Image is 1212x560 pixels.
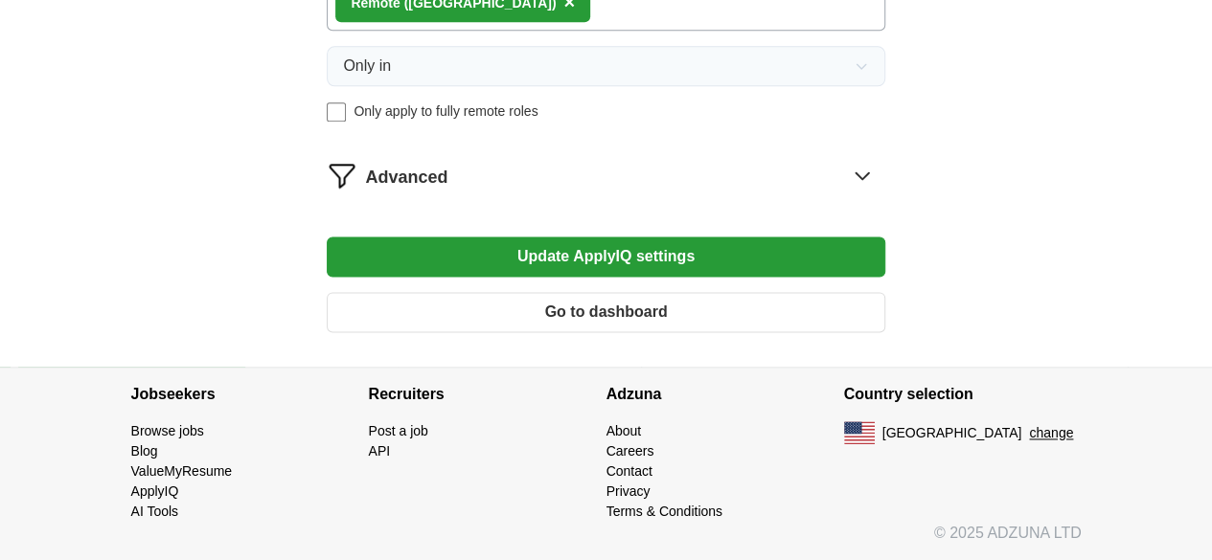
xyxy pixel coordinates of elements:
a: ValueMyResume [131,463,233,479]
a: Privacy [606,483,651,499]
button: Only in [327,46,884,86]
img: US flag [844,421,875,444]
a: Blog [131,443,158,459]
div: © 2025 ADZUNA LTD [116,522,1097,560]
a: Browse jobs [131,423,204,438]
span: Only apply to fully remote roles [354,101,537,122]
span: Advanced [365,165,447,190]
a: AI Tools [131,504,179,519]
a: Post a job [369,423,428,438]
a: Careers [606,443,654,459]
span: Only in [343,55,391,78]
a: Contact [606,463,652,479]
button: change [1029,423,1073,443]
input: Only apply to fully remote roles [327,102,346,122]
a: Terms & Conditions [606,504,722,519]
span: [GEOGRAPHIC_DATA] [882,423,1022,443]
a: About [606,423,642,438]
button: Go to dashboard [327,292,884,332]
img: filter [327,160,357,190]
button: Update ApplyIQ settings [327,236,884,277]
a: ApplyIQ [131,483,179,499]
a: API [369,443,391,459]
h4: Country selection [844,368,1082,421]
